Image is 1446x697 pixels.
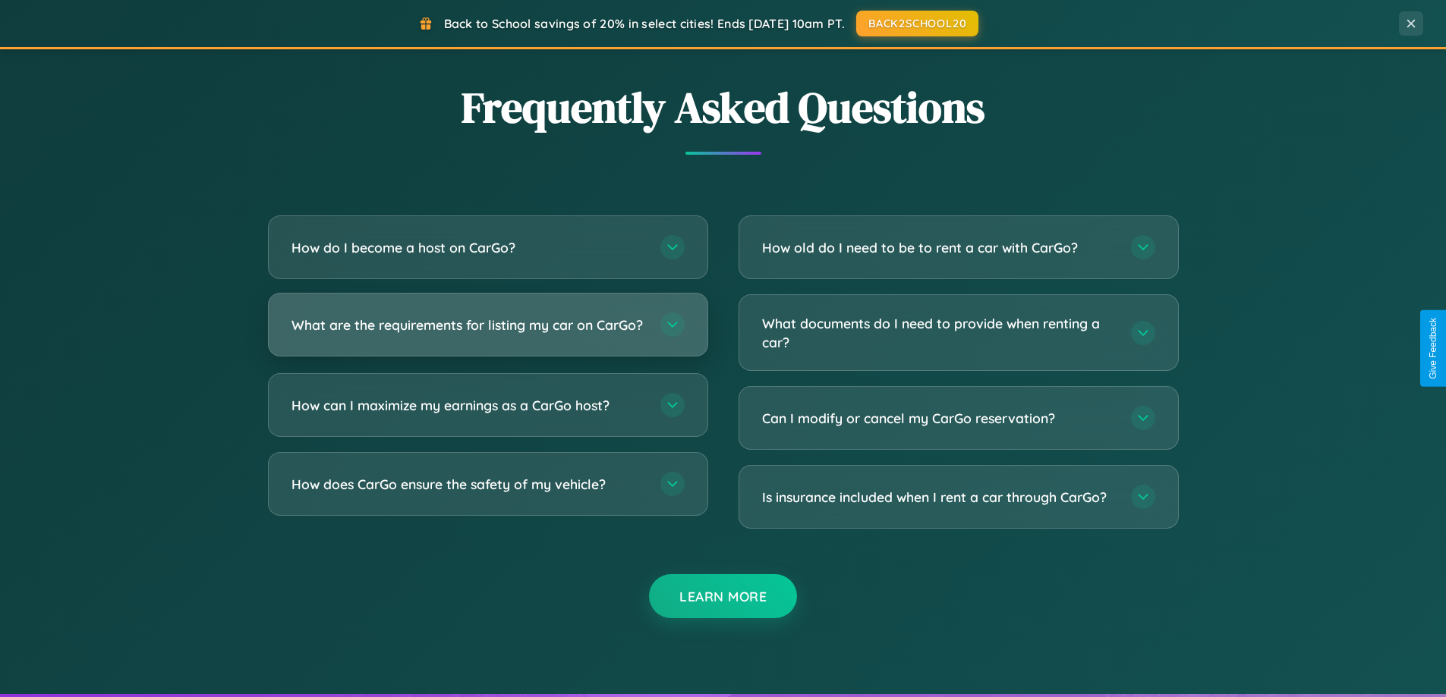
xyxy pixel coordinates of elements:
[291,316,645,334] h3: What are the requirements for listing my car on CarGo?
[856,11,978,36] button: BACK2SCHOOL20
[762,488,1116,507] h3: Is insurance included when I rent a car through CarGo?
[268,78,1179,137] h2: Frequently Asked Questions
[291,238,645,257] h3: How do I become a host on CarGo?
[762,409,1116,428] h3: Can I modify or cancel my CarGo reservation?
[1428,318,1438,379] div: Give Feedback
[762,314,1116,351] h3: What documents do I need to provide when renting a car?
[291,475,645,494] h3: How does CarGo ensure the safety of my vehicle?
[649,574,797,618] button: Learn More
[291,396,645,415] h3: How can I maximize my earnings as a CarGo host?
[444,16,845,31] span: Back to School savings of 20% in select cities! Ends [DATE] 10am PT.
[762,238,1116,257] h3: How old do I need to be to rent a car with CarGo?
